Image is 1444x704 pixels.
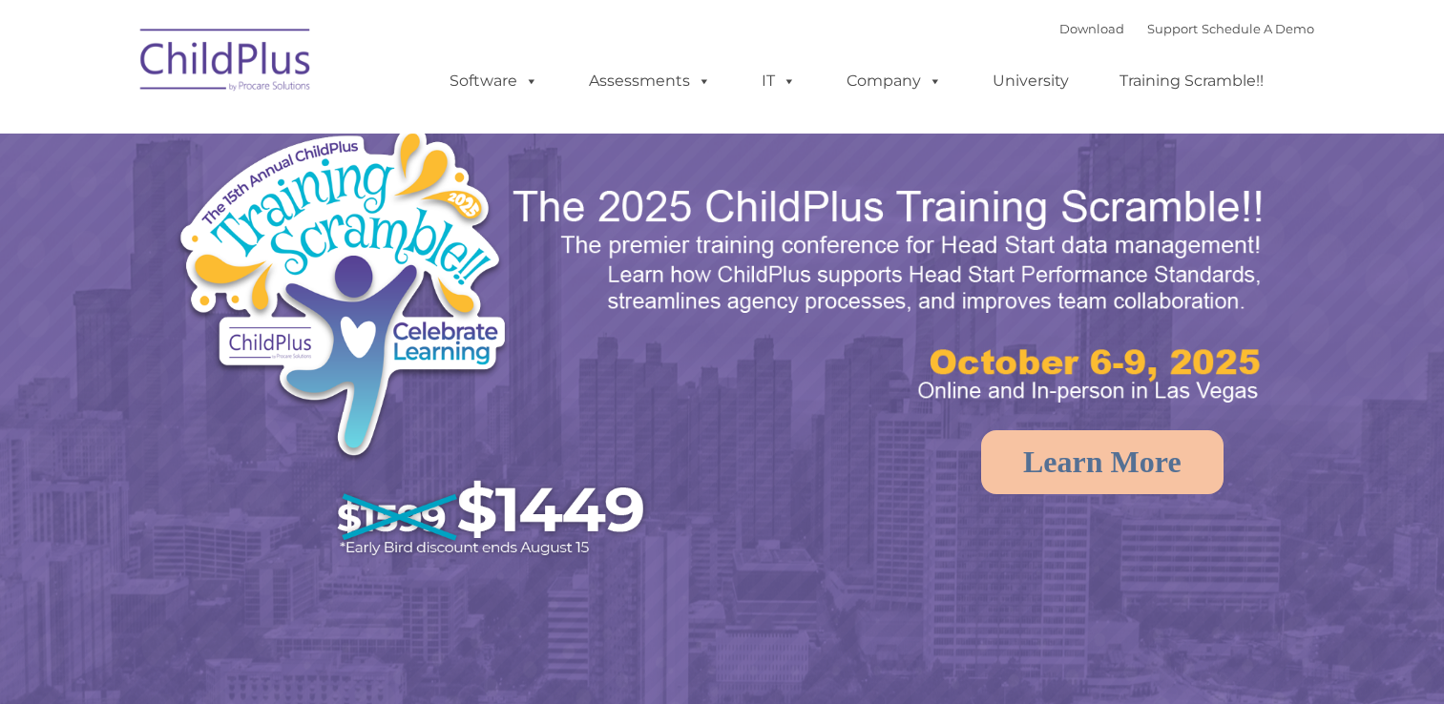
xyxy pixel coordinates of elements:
a: Schedule A Demo [1202,21,1314,36]
a: Software [430,62,557,100]
a: Support [1147,21,1198,36]
a: Assessments [570,62,730,100]
img: ChildPlus by Procare Solutions [131,15,322,111]
font: | [1059,21,1314,36]
a: IT [743,62,815,100]
a: Training Scramble!! [1100,62,1283,100]
a: University [973,62,1088,100]
a: Learn More [981,430,1224,494]
a: Download [1059,21,1124,36]
a: Company [827,62,961,100]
